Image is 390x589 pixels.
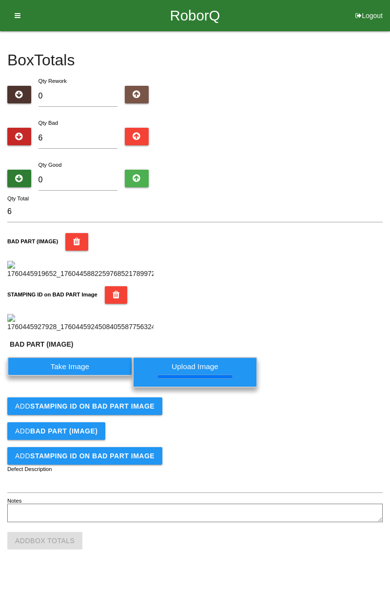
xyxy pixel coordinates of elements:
[39,78,67,84] label: Qty Rework
[30,452,155,460] b: STAMPING ID on BAD PART Image
[7,195,29,203] label: Qty Total
[65,233,88,251] button: BAD PART (IMAGE)
[133,357,258,387] label: Upload Image
[7,397,162,415] button: AddSTAMPING ID on BAD PART Image
[105,286,128,304] button: STAMPING ID on BAD PART Image
[30,402,155,410] b: STAMPING ID on BAD PART Image
[7,238,58,244] b: BAD PART (IMAGE)
[157,373,233,380] progress: Upload Image
[7,314,154,332] img: 1760445927928_17604459245084055877563243877676.jpg
[7,292,97,297] b: STAMPING ID on BAD PART Image
[39,162,62,168] label: Qty Good
[7,357,133,376] label: Take Image
[7,52,383,69] h4: Box Totals
[30,427,97,435] b: BAD PART (IMAGE)
[7,261,154,279] img: 1760445919652_1760445882259768521789972647319.jpg
[7,465,52,473] label: Defect Description
[7,422,105,440] button: AddBAD PART (IMAGE)
[39,120,58,126] label: Qty Bad
[7,497,21,505] label: Notes
[10,340,73,348] b: BAD PART (IMAGE)
[7,447,162,465] button: AddSTAMPING ID on BAD PART Image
